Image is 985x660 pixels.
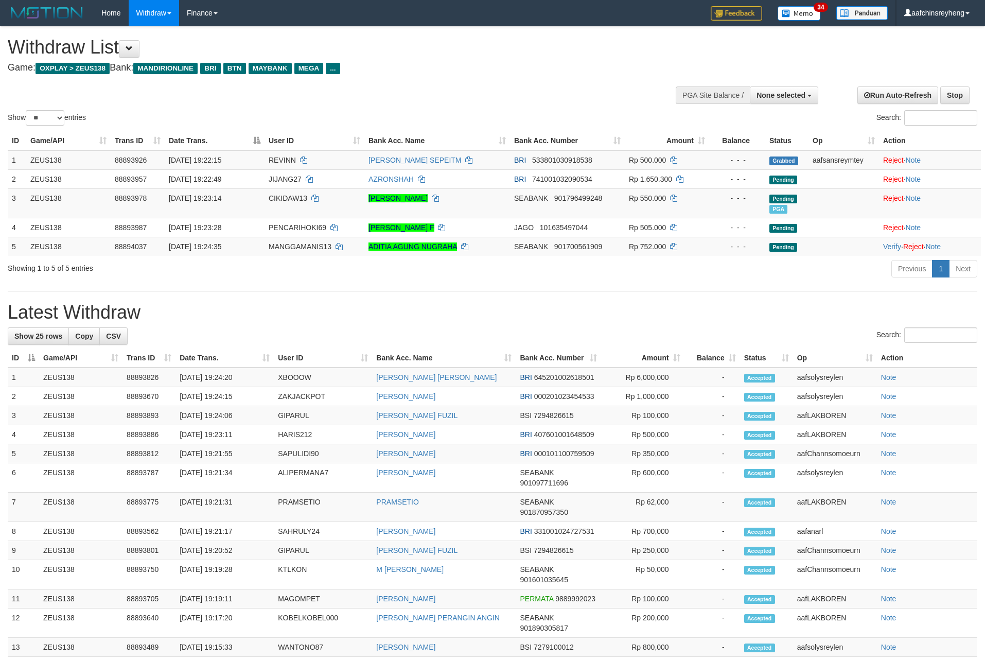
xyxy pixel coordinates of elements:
a: Note [906,156,921,164]
div: - - - [713,193,761,203]
td: ZEUS138 [39,425,122,444]
td: [DATE] 19:24:20 [175,368,274,387]
td: 5 [8,237,26,256]
span: Accepted [744,469,775,478]
span: Copy 000201023454533 to clipboard [534,392,594,401]
th: User ID: activate to sort column ascending [274,349,372,368]
td: - [684,444,740,463]
span: Rp 752.000 [629,242,666,251]
span: REVINN [269,156,296,164]
td: ZEUS138 [39,609,122,638]
td: - [684,368,740,387]
td: [DATE] 19:24:06 [175,406,274,425]
span: Copy 901796499248 to clipboard [554,194,602,202]
td: [DATE] 19:21:17 [175,522,274,541]
td: Rp 800,000 [601,638,684,657]
a: [PERSON_NAME] PERANGIN ANGIN [376,614,500,622]
span: SEABANK [514,194,548,202]
span: BRI [520,373,532,381]
span: BRI [200,63,220,74]
span: Copy 901601035645 to clipboard [520,576,568,584]
span: SEABANK [520,565,554,574]
td: ZEUS138 [39,589,122,609]
div: - - - [713,222,761,233]
td: - [684,425,740,444]
span: Copy 9889992023 to clipboard [555,595,595,603]
td: Rp 250,000 [601,541,684,560]
td: - [684,493,740,522]
td: ZAKJACKPOT [274,387,372,406]
td: - [684,406,740,425]
td: aafsansreymtey [808,150,879,170]
th: ID [8,131,26,150]
img: Feedback.jpg [711,6,762,21]
td: [DATE] 19:19:28 [175,560,274,589]
td: · [879,188,981,218]
span: Accepted [744,528,775,536]
td: ZEUS138 [39,444,122,463]
a: 1 [932,260,949,277]
td: · · [879,237,981,256]
td: KTLKON [274,560,372,589]
td: Rp 200,000 [601,609,684,638]
span: Pending [769,176,797,184]
span: Copy 101635497044 to clipboard [540,223,588,232]
span: ... [326,63,340,74]
td: Rp 1,000,000 [601,387,684,406]
span: Accepted [744,431,775,440]
td: ZEUS138 [39,463,122,493]
td: [DATE] 19:17:20 [175,609,274,638]
td: - [684,541,740,560]
div: - - - [713,241,761,252]
td: SAHRULY24 [274,522,372,541]
th: Date Trans.: activate to sort column descending [165,131,265,150]
span: MANDIRIONLINE [133,63,198,74]
td: aafChannsomoeurn [793,541,877,560]
a: Note [906,175,921,183]
td: [DATE] 19:20:52 [175,541,274,560]
th: Date Trans.: activate to sort column ascending [175,349,274,368]
th: Status [765,131,808,150]
th: Status: activate to sort column ascending [740,349,793,368]
td: Rp 100,000 [601,406,684,425]
a: Note [881,498,896,506]
span: Marked by aafsolysreylen [769,205,787,214]
span: SEABANK [514,242,548,251]
span: [DATE] 19:22:15 [169,156,221,164]
span: [DATE] 19:23:28 [169,223,221,232]
th: Action [879,131,981,150]
label: Search: [876,327,977,343]
th: Bank Acc. Number: activate to sort column ascending [516,349,601,368]
td: HARIS212 [274,425,372,444]
td: 2 [8,169,26,188]
span: Copy 901097711696 to clipboard [520,479,568,487]
span: Pending [769,243,797,252]
th: Op: activate to sort column ascending [793,349,877,368]
a: Note [881,527,896,535]
td: 88893640 [122,609,175,638]
a: Verify [883,242,901,251]
td: ZEUS138 [39,541,122,560]
td: ZEUS138 [26,218,111,237]
span: Accepted [744,412,775,421]
a: Reject [883,223,904,232]
span: Accepted [744,450,775,459]
span: Copy 901700561909 to clipboard [554,242,602,251]
td: [DATE] 19:21:55 [175,444,274,463]
a: Reject [883,194,904,202]
span: Pending [769,224,797,233]
td: 12 [8,609,39,638]
td: 13 [8,638,39,657]
a: Note [881,546,896,554]
span: Accepted [744,566,775,575]
span: 88894037 [115,242,147,251]
input: Search: [904,110,977,126]
td: ZEUS138 [39,406,122,425]
td: 5 [8,444,39,463]
a: Note [881,449,896,458]
span: BTN [223,63,246,74]
td: 11 [8,589,39,609]
span: MAYBANK [249,63,292,74]
button: None selected [750,86,818,104]
a: Note [881,392,896,401]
